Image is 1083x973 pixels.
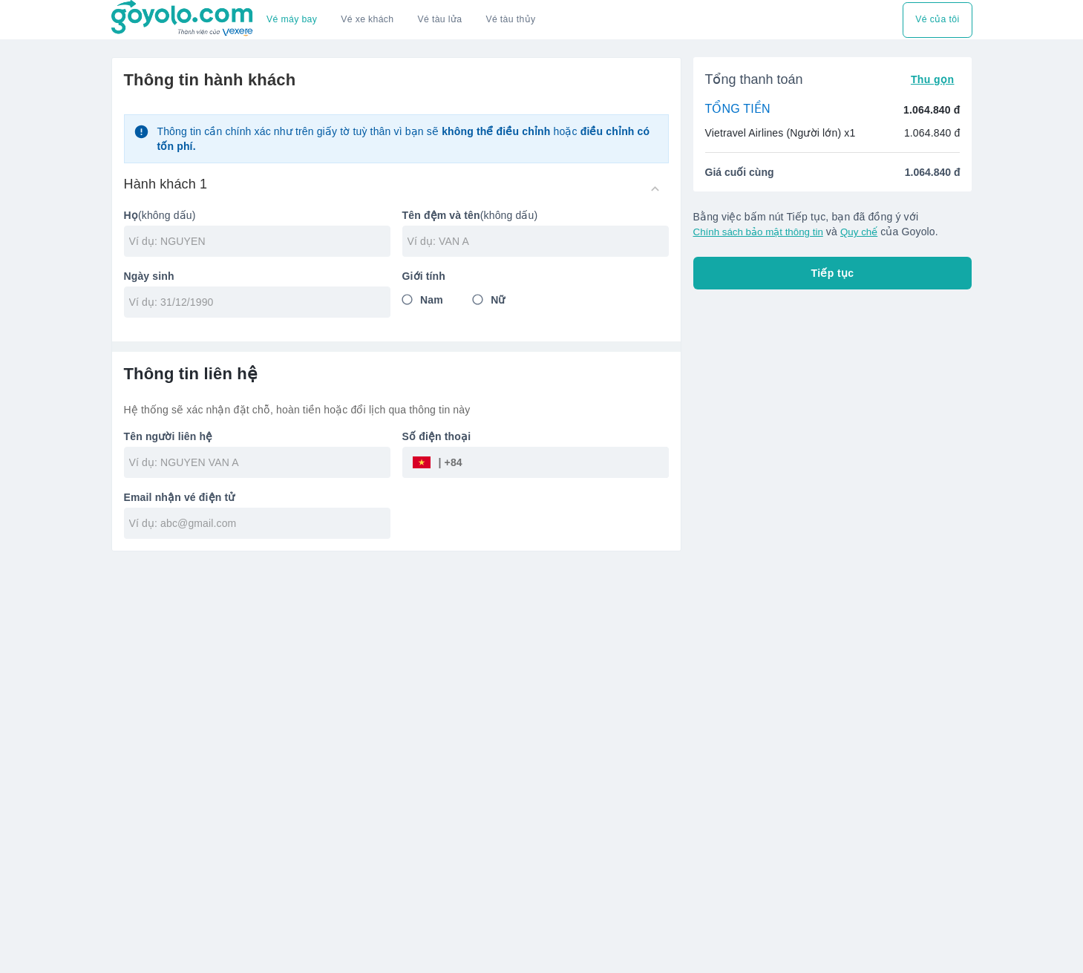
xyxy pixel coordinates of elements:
h6: Thông tin liên hệ [124,364,669,384]
button: Quy chế [840,226,877,237]
b: Họ [124,209,138,221]
h6: Thông tin hành khách [124,70,669,91]
p: Giới tính [402,269,669,284]
button: Chính sách bảo mật thông tin [693,226,823,237]
span: Nữ [491,292,505,307]
p: 1.064.840 đ [904,125,961,140]
p: (không dấu) [124,208,390,223]
div: choose transportation mode [903,2,972,38]
p: 1.064.840 đ [903,102,960,117]
span: 1.064.840 đ [905,165,961,180]
span: Thu gọn [911,73,955,85]
input: Ví dụ: abc@gmail.com [129,516,390,531]
span: Tổng thanh toán [705,71,803,88]
a: Vé tàu lửa [406,2,474,38]
button: Thu gọn [905,69,961,90]
p: Thông tin cần chính xác như trên giấy tờ tuỳ thân vì bạn sẽ hoặc [157,124,658,154]
p: TỔNG TIỀN [705,102,770,118]
button: Vé tàu thủy [474,2,547,38]
input: Ví dụ: NGUYEN [129,234,390,249]
div: choose transportation mode [255,2,547,38]
p: Bằng việc bấm nút Tiếp tục, bạn đã đồng ý với và của Goyolo. [693,209,972,239]
b: Email nhận vé điện tử [124,491,235,503]
span: Giá cuối cùng [705,165,774,180]
p: Vietravel Airlines (Người lớn) x1 [705,125,856,140]
p: Ngày sinh [124,269,390,284]
p: (không dấu) [402,208,669,223]
strong: không thể điều chỉnh [442,125,550,137]
b: Tên người liên hệ [124,430,213,442]
span: Nam [420,292,443,307]
a: Vé máy bay [266,14,317,25]
input: Ví dụ: 31/12/1990 [129,295,376,309]
b: Số điện thoại [402,430,471,442]
a: Vé xe khách [341,14,393,25]
input: Ví dụ: NGUYEN VAN A [129,455,390,470]
span: Tiếp tục [811,266,854,281]
button: Tiếp tục [693,257,972,289]
h6: Hành khách 1 [124,175,208,193]
p: Hệ thống sẽ xác nhận đặt chỗ, hoàn tiền hoặc đổi lịch qua thông tin này [124,402,669,417]
input: Ví dụ: VAN A [408,234,669,249]
button: Vé của tôi [903,2,972,38]
b: Tên đệm và tên [402,209,480,221]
